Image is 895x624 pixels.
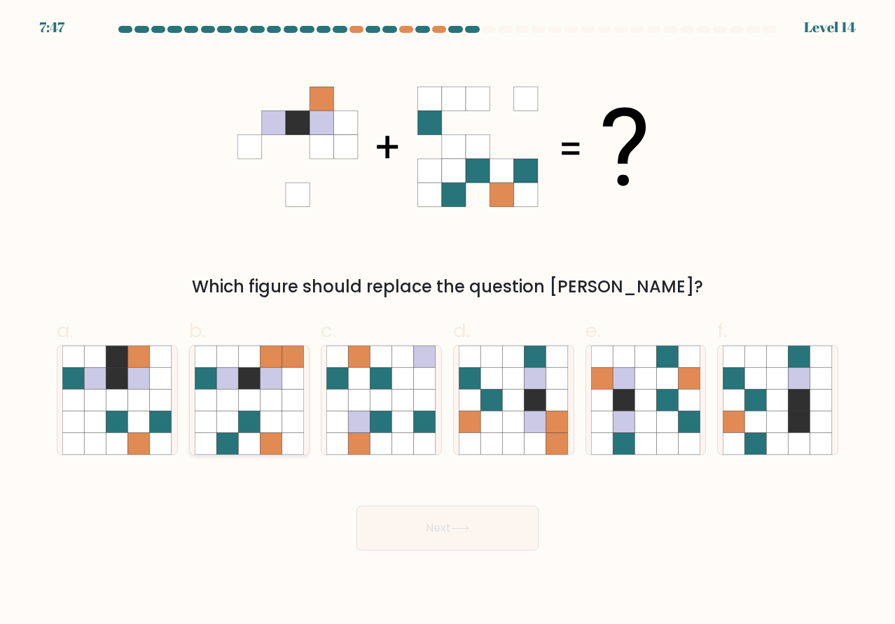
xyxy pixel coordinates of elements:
[804,17,856,38] div: Level 14
[321,317,336,344] span: c.
[39,17,64,38] div: 7:47
[585,317,601,344] span: e.
[57,317,74,344] span: a.
[453,317,470,344] span: d.
[356,506,539,551] button: Next
[189,317,206,344] span: b.
[717,317,727,344] span: f.
[65,274,830,299] div: Which figure should replace the question [PERSON_NAME]?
